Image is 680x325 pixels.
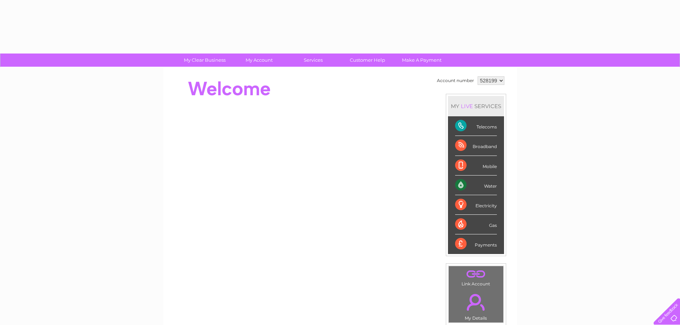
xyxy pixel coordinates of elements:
[450,268,502,280] a: .
[392,54,451,67] a: Make A Payment
[455,156,497,176] div: Mobile
[175,54,234,67] a: My Clear Business
[448,96,504,116] div: MY SERVICES
[455,116,497,136] div: Telecoms
[455,234,497,254] div: Payments
[455,176,497,195] div: Water
[230,54,288,67] a: My Account
[450,290,502,315] a: .
[459,103,474,110] div: LIVE
[435,75,476,87] td: Account number
[455,215,497,234] div: Gas
[448,266,504,288] td: Link Account
[455,195,497,215] div: Electricity
[448,288,504,323] td: My Details
[455,136,497,156] div: Broadband
[284,54,343,67] a: Services
[338,54,397,67] a: Customer Help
